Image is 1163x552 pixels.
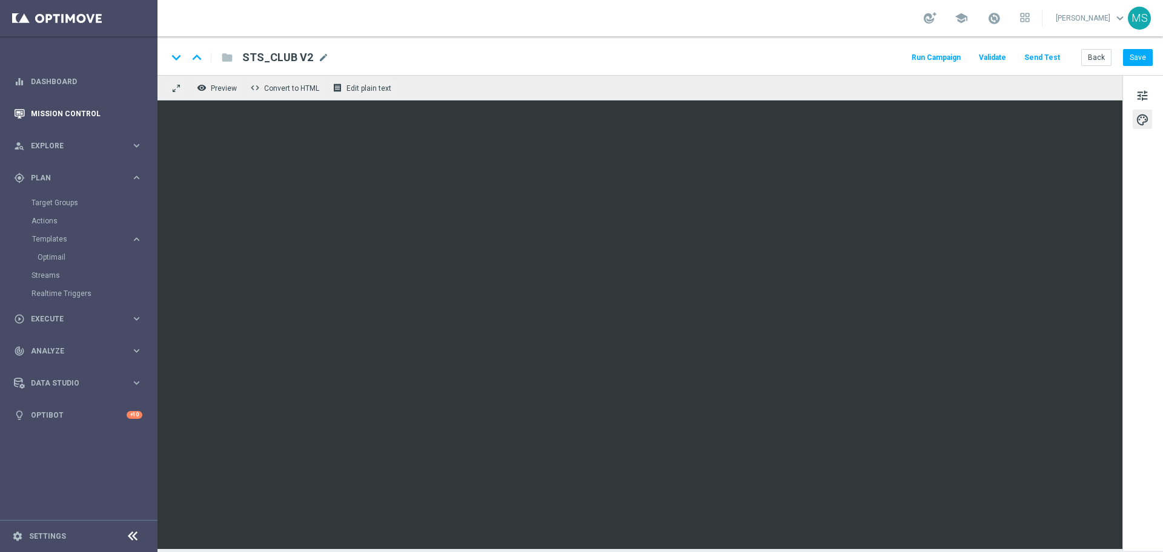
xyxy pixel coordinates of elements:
[14,346,25,356] i: track_changes
[1136,88,1149,103] span: tune
[1081,49,1112,66] button: Back
[127,411,142,419] div: +10
[14,76,25,87] i: equalizer
[131,172,142,183] i: keyboard_arrow_right
[29,533,66,540] a: Settings
[194,80,242,96] button: remove_red_eye Preview
[1022,50,1062,66] button: Send Test
[955,11,968,25] span: school
[14,314,131,324] div: Execute
[14,140,131,151] div: Explore
[14,399,142,431] div: Optibot
[1123,49,1153,66] button: Save
[38,252,126,262] a: Optimail
[1136,112,1149,128] span: palette
[910,50,963,66] button: Run Campaign
[1113,11,1127,25] span: keyboard_arrow_down
[131,234,142,245] i: keyboard_arrow_right
[131,377,142,389] i: keyboard_arrow_right
[318,52,329,63] span: mode_edit
[31,284,156,303] div: Realtime Triggers
[14,410,25,421] i: lightbulb
[14,65,142,97] div: Dashboard
[14,378,131,389] div: Data Studio
[13,109,143,119] button: Mission Control
[977,50,1008,66] button: Validate
[31,289,126,298] a: Realtime Triggers
[14,97,142,130] div: Mission Control
[264,84,319,93] span: Convert to HTML
[13,77,143,87] button: equalizer Dashboard
[31,97,142,130] a: Mission Control
[14,172,25,183] i: gps_fixed
[31,174,131,182] span: Plan
[13,346,143,356] button: track_changes Analyze keyboard_arrow_right
[31,65,142,97] a: Dashboard
[13,410,143,420] button: lightbulb Optibot +10
[247,80,325,96] button: code Convert to HTML
[330,80,397,96] button: receipt Edit plain text
[38,248,156,266] div: Optimail
[979,53,1006,62] span: Validate
[31,399,127,431] a: Optibot
[13,173,143,183] button: gps_fixed Plan keyboard_arrow_right
[211,84,237,93] span: Preview
[14,140,25,151] i: person_search
[31,347,131,355] span: Analyze
[14,314,25,324] i: play_circle_outline
[188,48,206,67] i: keyboard_arrow_up
[250,83,260,93] span: code
[131,313,142,324] i: keyboard_arrow_right
[197,83,207,93] i: remove_red_eye
[31,234,143,244] button: Templates keyboard_arrow_right
[32,235,119,243] span: Templates
[31,379,131,387] span: Data Studio
[1055,9,1128,27] a: [PERSON_NAME]keyboard_arrow_down
[1128,7,1151,30] div: MS
[333,83,342,93] i: receipt
[31,230,156,266] div: Templates
[1133,85,1152,105] button: tune
[13,314,143,324] button: play_circle_outline Execute keyboard_arrow_right
[31,216,126,226] a: Actions
[13,378,143,388] button: Data Studio keyboard_arrow_right
[14,346,131,356] div: Analyze
[31,198,126,208] a: Target Groups
[12,531,23,542] i: settings
[31,266,156,284] div: Streams
[31,142,131,149] span: Explore
[31,315,131,323] span: Execute
[346,84,391,93] span: Edit plain text
[131,140,142,151] i: keyboard_arrow_right
[167,48,185,67] i: keyboard_arrow_down
[14,172,131,183] div: Plan
[31,194,156,212] div: Target Groups
[242,50,313,65] span: STS_CLUB V2
[1133,110,1152,129] button: palette
[31,212,156,230] div: Actions
[31,271,126,280] a: Streams
[32,235,131,243] div: Templates
[13,141,143,151] button: person_search Explore keyboard_arrow_right
[131,345,142,356] i: keyboard_arrow_right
